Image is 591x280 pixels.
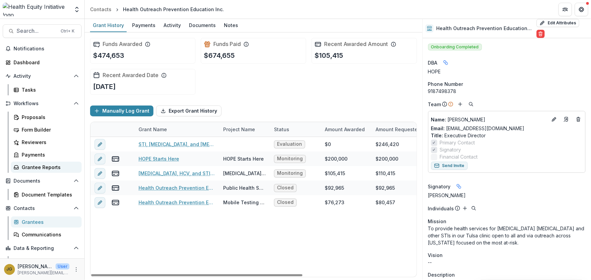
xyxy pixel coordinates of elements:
[90,6,111,13] div: Contacts
[321,122,372,137] div: Amount Awarded
[14,46,79,52] span: Notifications
[440,57,451,68] button: Linked binding
[87,4,114,14] a: Contacts
[428,183,451,190] span: Signatory
[219,122,270,137] div: Project Name
[72,265,80,274] button: More
[325,170,345,177] div: $105,415
[11,112,82,123] a: Proposals
[94,139,105,150] button: edit
[156,106,221,116] button: Export Grant History
[11,162,82,173] a: Grantee Reports
[428,259,586,266] p: --
[550,115,558,123] button: Edit
[87,4,227,14] nav: breadcrumb
[315,50,343,61] p: $105,415
[431,116,547,123] p: [PERSON_NAME]
[129,19,158,32] a: Payments
[11,216,82,228] a: Grantees
[428,271,455,278] span: Description
[14,101,71,107] span: Workflows
[561,114,572,125] a: Go to contact
[14,206,71,211] span: Contacts
[428,80,463,88] span: Phone Number
[325,141,331,148] div: $0
[321,126,369,133] div: Amount Awarded
[270,126,293,133] div: Status
[221,19,241,32] a: Notes
[277,200,294,205] span: Closed
[94,197,105,208] button: edit
[428,59,438,66] span: DBA
[456,100,464,108] button: Add
[111,184,120,192] button: view-payments
[428,44,482,50] span: Onboarding Completed
[3,3,69,16] img: Health Equity Initiative logo
[376,184,395,191] div: $92,965
[139,155,179,162] a: HOPE Starts Here
[103,41,142,47] h2: Funds Awarded
[536,30,545,38] button: Delete
[223,155,264,162] div: HOPE Starts Here
[467,100,475,108] button: Search
[11,189,82,200] a: Document Templates
[7,267,13,272] div: Jenna Grant
[440,146,461,153] span: Signatory
[574,115,583,123] button: Deletes
[428,192,586,199] div: [PERSON_NAME]
[453,181,464,192] button: Linked binding
[22,231,76,238] div: Communications
[111,155,120,163] button: view-payments
[14,246,71,251] span: Data & Reporting
[277,185,294,191] span: Closed
[3,243,82,254] button: Open Data & Reporting
[134,122,219,137] div: Grant Name
[161,19,184,32] a: Activity
[18,270,69,276] p: [PERSON_NAME][EMAIL_ADDRESS][PERSON_NAME][DATE][DOMAIN_NAME]
[372,122,439,137] div: Amount Requested
[558,3,572,16] button: Partners
[277,170,303,176] span: Monitoring
[3,43,82,54] button: Notifications
[56,263,69,270] p: User
[139,184,215,191] a: Health Outreach Prevention Education Inc. - Public Health Supplies Boxes - 92965 - [DATE]
[428,225,586,246] p: To provide health services for [MEDICAL_DATA] [MEDICAL_DATA] and other STIs in our Tulsa clinic o...
[431,125,525,132] a: Email: [EMAIL_ADDRESS][DOMAIN_NAME]
[129,20,158,30] div: Payments
[94,154,105,164] button: edit
[111,199,120,207] button: view-payments
[3,98,82,109] button: Open Workflows
[3,71,82,81] button: Open Activity
[204,50,235,61] p: $674,655
[221,20,241,30] div: Notes
[90,19,127,32] a: Grant History
[428,101,441,108] p: Team
[11,229,82,240] a: Communications
[14,73,71,79] span: Activity
[376,199,395,206] div: $80,457
[277,141,302,147] span: Evaluation
[270,122,321,137] div: Status
[372,126,425,133] div: Amount Requested
[536,19,579,27] button: Edit Attributes
[431,125,445,131] span: Email:
[123,6,224,13] div: Health Outreach Prevention Education Inc.
[431,116,547,123] a: Name: [PERSON_NAME]
[11,256,82,267] a: Dashboard
[213,41,241,47] h2: Funds Paid
[22,218,76,226] div: Grantees
[22,139,76,146] div: Reviewers
[428,252,443,259] span: Vision
[223,170,266,177] div: [MEDICAL_DATA], HCV, and STI Services
[376,155,398,162] div: $200,000
[11,149,82,160] a: Payments
[161,20,184,30] div: Activity
[59,27,76,35] div: Ctrl + K
[461,204,469,212] button: Add
[18,263,53,270] p: [PERSON_NAME]
[94,183,105,193] button: edit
